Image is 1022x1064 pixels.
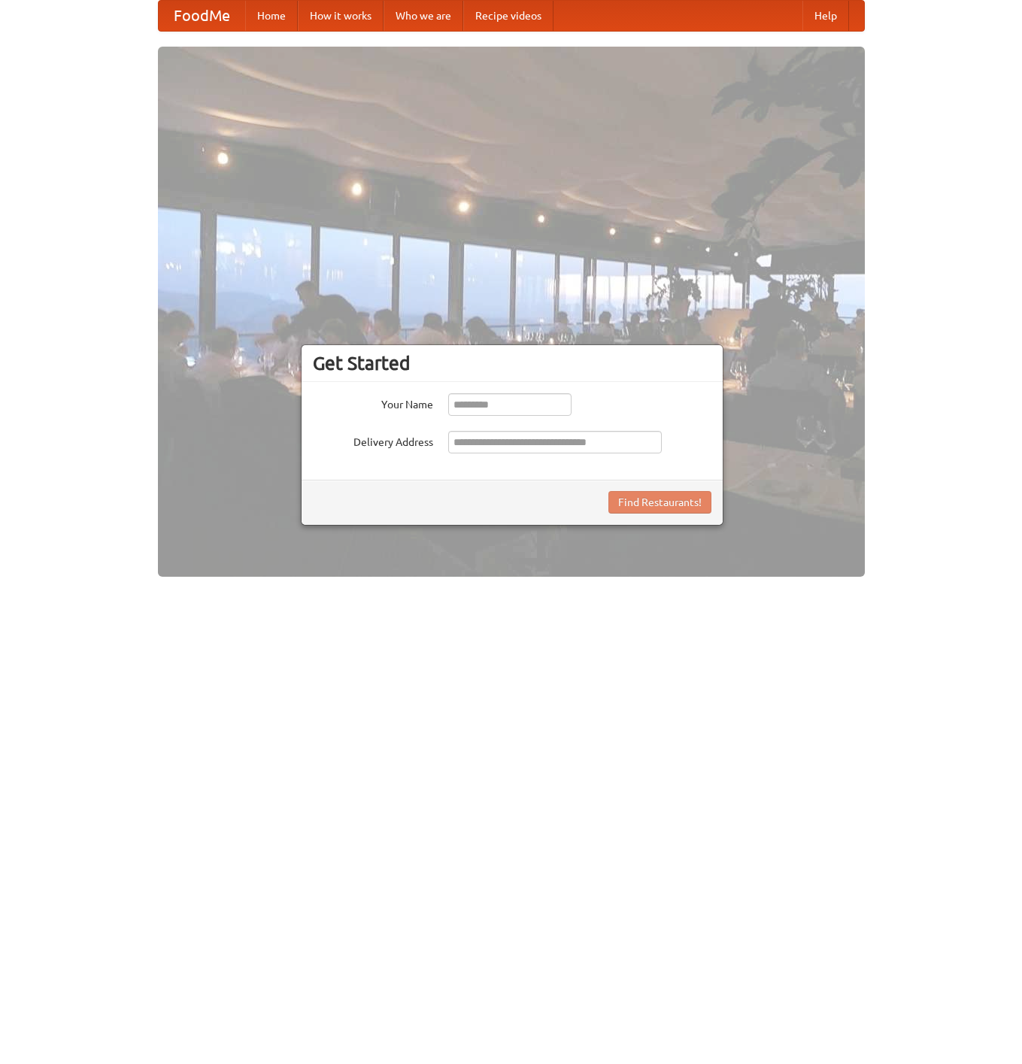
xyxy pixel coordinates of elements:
[608,491,711,514] button: Find Restaurants!
[384,1,463,31] a: Who we are
[313,393,433,412] label: Your Name
[313,431,433,450] label: Delivery Address
[802,1,849,31] a: Help
[313,352,711,374] h3: Get Started
[245,1,298,31] a: Home
[298,1,384,31] a: How it works
[463,1,553,31] a: Recipe videos
[159,1,245,31] a: FoodMe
